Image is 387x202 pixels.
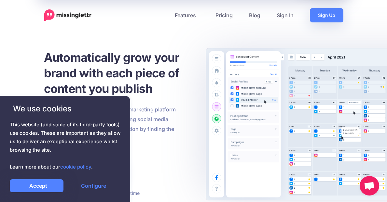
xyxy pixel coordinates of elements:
a: Configure [67,179,120,192]
div: 开放式聊天 [360,176,379,196]
a: Sign In [269,8,302,22]
a: Features [167,8,207,22]
h1: Automatically grow your brand with each piece of content you publish [44,50,210,96]
a: Sign Up [310,8,343,22]
a: Pricing [207,8,241,22]
a: Blog [241,8,269,22]
span: This website (and some of its third-party tools) use cookies. These are important as they allow u... [10,120,120,171]
a: Accept [10,179,63,192]
a: cookie policy [60,164,91,170]
a: Home [44,9,92,21]
span: We use cookies [10,103,120,114]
